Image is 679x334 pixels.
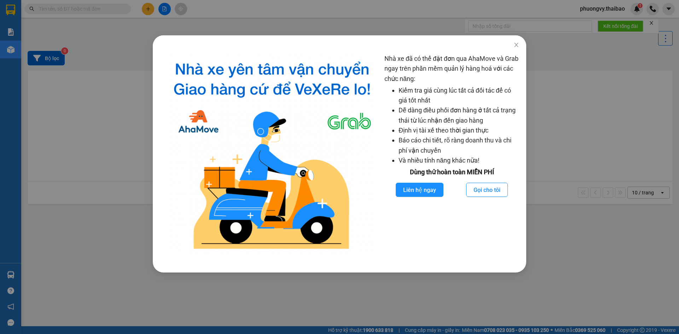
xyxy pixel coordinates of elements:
[384,54,519,255] div: Nhà xe đã có thể đặt đơn qua AhaMove và Grab ngay trên phần mềm quản lý hàng hoá với các chức năng:
[403,186,436,194] span: Liên hệ ngay
[384,167,519,177] div: Dùng thử hoàn toàn MIỄN PHÍ
[399,86,519,106] li: Kiểm tra giá cùng lúc tất cả đối tác để có giá tốt nhất
[399,135,519,156] li: Báo cáo chi tiết, rõ ràng doanh thu và chi phí vận chuyển
[399,156,519,165] li: Và nhiều tính năng khác nữa!
[166,54,379,255] img: logo
[474,186,500,194] span: Gọi cho tôi
[513,42,519,48] span: close
[466,183,508,197] button: Gọi cho tôi
[399,125,519,135] li: Định vị tài xế theo thời gian thực
[396,183,443,197] button: Liên hệ ngay
[399,105,519,125] li: Dễ dàng điều phối đơn hàng ở tất cả trạng thái từ lúc nhận đến giao hàng
[506,35,526,55] button: Close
